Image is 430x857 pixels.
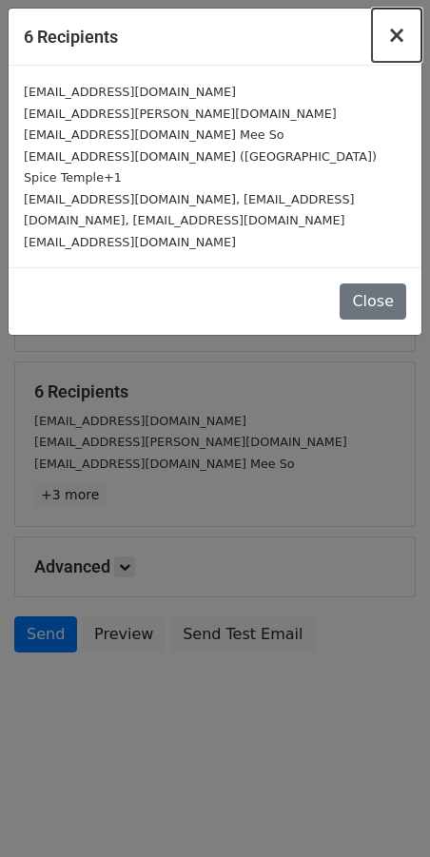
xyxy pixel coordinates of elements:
button: Close [340,283,406,320]
div: Widget de chat [335,766,430,857]
iframe: Chat Widget [335,766,430,857]
small: [EMAIL_ADDRESS][DOMAIN_NAME] [24,235,236,249]
button: Close [372,9,421,62]
small: [EMAIL_ADDRESS][DOMAIN_NAME], [EMAIL_ADDRESS][DOMAIN_NAME], [EMAIL_ADDRESS][DOMAIN_NAME] [24,192,354,228]
span: × [387,22,406,49]
small: [EMAIL_ADDRESS][DOMAIN_NAME] Mee So [24,127,284,142]
small: [EMAIL_ADDRESS][DOMAIN_NAME] ([GEOGRAPHIC_DATA]) Spice Temple+1 [24,149,377,185]
small: [EMAIL_ADDRESS][DOMAIN_NAME] [24,85,236,99]
small: [EMAIL_ADDRESS][PERSON_NAME][DOMAIN_NAME] [24,107,337,121]
h5: 6 Recipients [24,24,118,49]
